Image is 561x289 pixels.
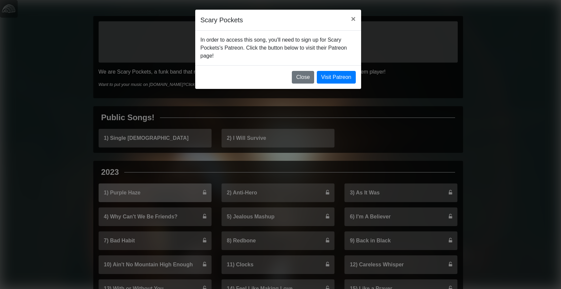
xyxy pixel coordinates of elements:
button: Close [345,10,361,28]
h5: Scary Pockets [201,15,243,25]
div: In order to access this song, you'll need to sign up for Scary Pockets's Patreon. Click the butto... [195,31,361,65]
a: Visit Patreon [317,71,355,84]
button: Close [292,71,314,84]
span: × [351,14,355,23]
